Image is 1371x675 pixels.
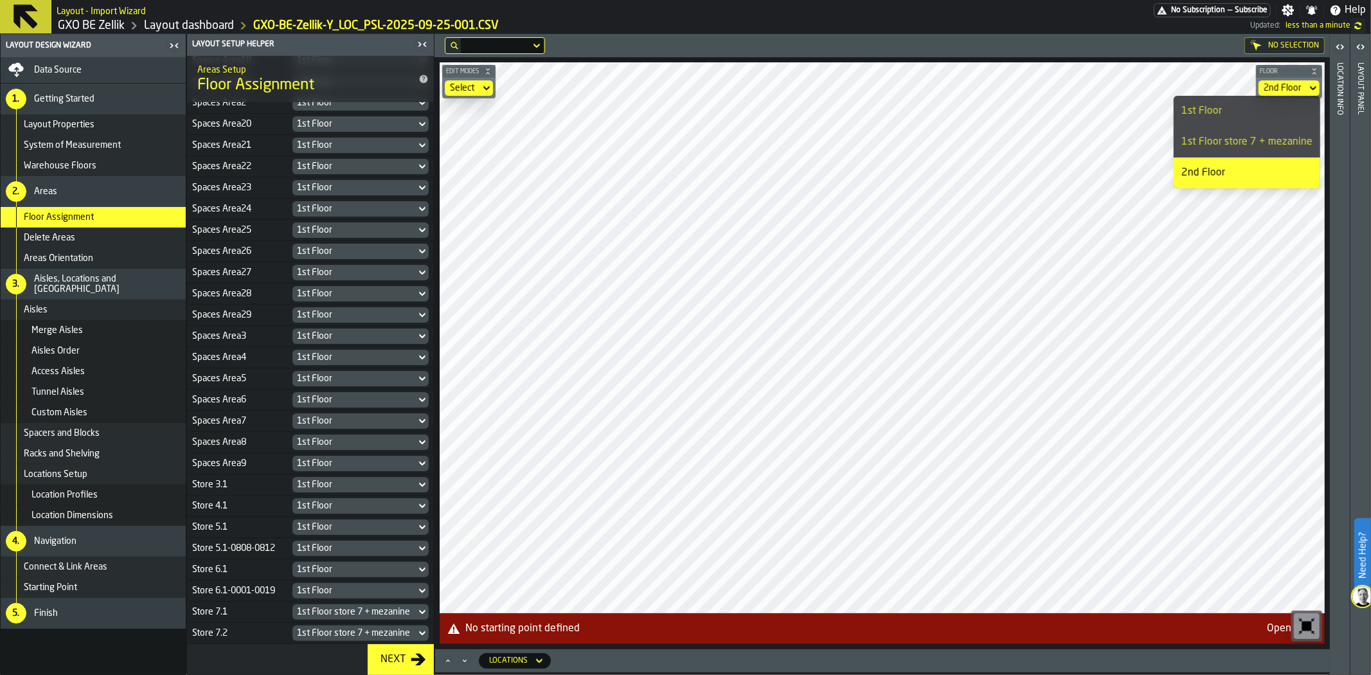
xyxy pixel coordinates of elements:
div: DropdownMenuValue-default-floor [292,265,429,280]
h2: Sub Title [197,62,403,75]
span: Locations Setup [24,469,87,480]
div: DropdownMenuValue-default-floor [292,477,429,492]
span: Data Source [34,65,82,75]
span: Aisles [24,305,48,315]
div: Spaces Area5 [192,373,282,384]
span: Areas Orientation [24,253,93,264]
div: DropdownMenuValue-default-floor [298,183,411,193]
li: menu Connect & Link Areas [1,557,186,577]
div: Spaces Area6 [192,395,282,405]
header: Layout Design Wizard [1,34,186,57]
div: DropdownMenuValue-default-floor [298,437,411,447]
div: DropdownMenuValue-default-floor [292,583,429,598]
div: Location Info [1336,60,1345,672]
div: DropdownMenuValue-floor-caa8e4e621 [292,625,429,641]
li: menu Navigation [1,526,186,557]
div: Spaces Area22 [192,161,282,172]
span: — [1228,6,1232,15]
div: DropdownMenuValue-default-floor [292,222,429,238]
span: Updated: [1250,21,1280,30]
div: DropdownMenuValue-default-floor [292,392,429,408]
div: Spaces Area25 [192,225,282,235]
span: Warehouse Floors [24,161,96,171]
label: button-toggle-undefined [1350,18,1366,33]
div: DropdownMenuValue-default-floor [298,246,411,256]
div: DropdownMenuValue-default-floor [298,204,411,214]
span: Layout Properties [24,120,94,130]
div: DropdownMenuValue-default-floor [298,564,411,575]
div: DropdownMenuValue-default-floor [292,180,429,195]
div: DropdownMenuValue-default-floor [292,138,429,153]
div: 5. [6,603,26,624]
div: DropdownMenuValue-default-floor [298,119,411,129]
label: button-toggle-Help [1324,3,1371,18]
span: Edit Modes [444,68,481,75]
div: DropdownMenuValue-floor-da9cefb881 [1259,80,1320,96]
div: Spaces Area24 [192,204,282,214]
span: Help [1345,3,1366,18]
div: DropdownMenuValue-default-floor [298,310,411,320]
li: menu Data Source [1,57,186,84]
button: button- [1256,65,1322,78]
label: button-toggle-Close me [165,38,183,53]
button: button- [442,65,496,78]
div: DropdownMenuValue-none [445,80,493,96]
div: DropdownMenuValue-default-floor [292,413,429,429]
div: DropdownMenuValue-none [450,83,475,93]
div: DropdownMenuValue-default-floor [292,201,429,217]
div: DropdownMenuValue-default-floor [292,116,429,132]
span: Merge Aisles [31,325,83,336]
div: Spaces Area7 [192,416,282,426]
span: Location Profiles [31,490,98,500]
a: link-to-/wh/i/5fa160b1-7992-442a-9057-4226e3d2ae6d/pricing/ [1154,3,1271,17]
div: Spaces Area23 [192,183,282,193]
li: menu Location Dimensions [1,505,186,526]
div: Next [375,652,411,667]
li: dropdown-item [1174,157,1320,188]
span: Starting Point [24,582,77,593]
li: menu Aisles Order [1,341,186,361]
span: Navigation [34,536,76,546]
nav: Breadcrumb [57,18,654,33]
div: Layout panel [1356,60,1365,672]
li: menu System of Measurement [1,135,186,156]
label: button-toggle-Notifications [1300,4,1323,17]
div: Store 6.1 [192,564,282,575]
div: Menu Subscription [1154,3,1271,17]
ul: dropdown-menu [1174,96,1320,188]
li: menu Aisles, Locations and Bays [1,269,186,300]
span: Floor [1257,68,1308,75]
span: Finish [34,608,58,618]
li: menu Floor Assignment [1,207,186,228]
li: menu Starting Point [1,577,186,598]
div: Spaces Area8 [192,437,282,447]
div: Spaces Area21 [192,140,282,150]
div: DropdownMenuValue-floor-da9cefb881 [1264,83,1302,93]
li: menu Warehouse Floors [1,156,186,176]
span: Subscribe [1235,6,1268,15]
li: dropdown-item [1174,127,1320,157]
div: DropdownMenuValue-default-floor [298,586,411,596]
li: menu Custom Aisles [1,402,186,423]
div: Store 6.1-0001-0019 [192,586,282,596]
div: DropdownMenuValue-default-floor [292,350,429,365]
button: Maximize [440,654,456,667]
header: Layout panel [1350,34,1370,675]
div: Layout Setup Helper [190,40,413,49]
div: DropdownMenuValue-default-floor [298,331,411,341]
div: button-toolbar-undefined [1291,611,1322,642]
span: Racks and Shelving [24,449,100,459]
div: DropdownMenuValue-default-floor [292,456,429,471]
a: link-to-/wh/i/5fa160b1-7992-442a-9057-4226e3d2ae6d/designer [144,19,234,33]
li: menu Aisles [1,300,186,320]
div: DropdownMenuValue-default-floor [298,373,411,384]
div: DropdownMenuValue-default-floor [292,286,429,301]
li: menu Access Aisles [1,361,186,382]
div: DropdownMenuValue-default-floor [292,435,429,450]
div: 1st Floor store 7 + mezanine [1181,134,1313,150]
button: button-Next [368,644,434,675]
header: Location Info [1330,34,1350,675]
div: DropdownMenuValue-locations [479,653,551,669]
div: Spaces Area9 [192,458,282,469]
div: DropdownMenuValue-default-floor [292,307,429,323]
